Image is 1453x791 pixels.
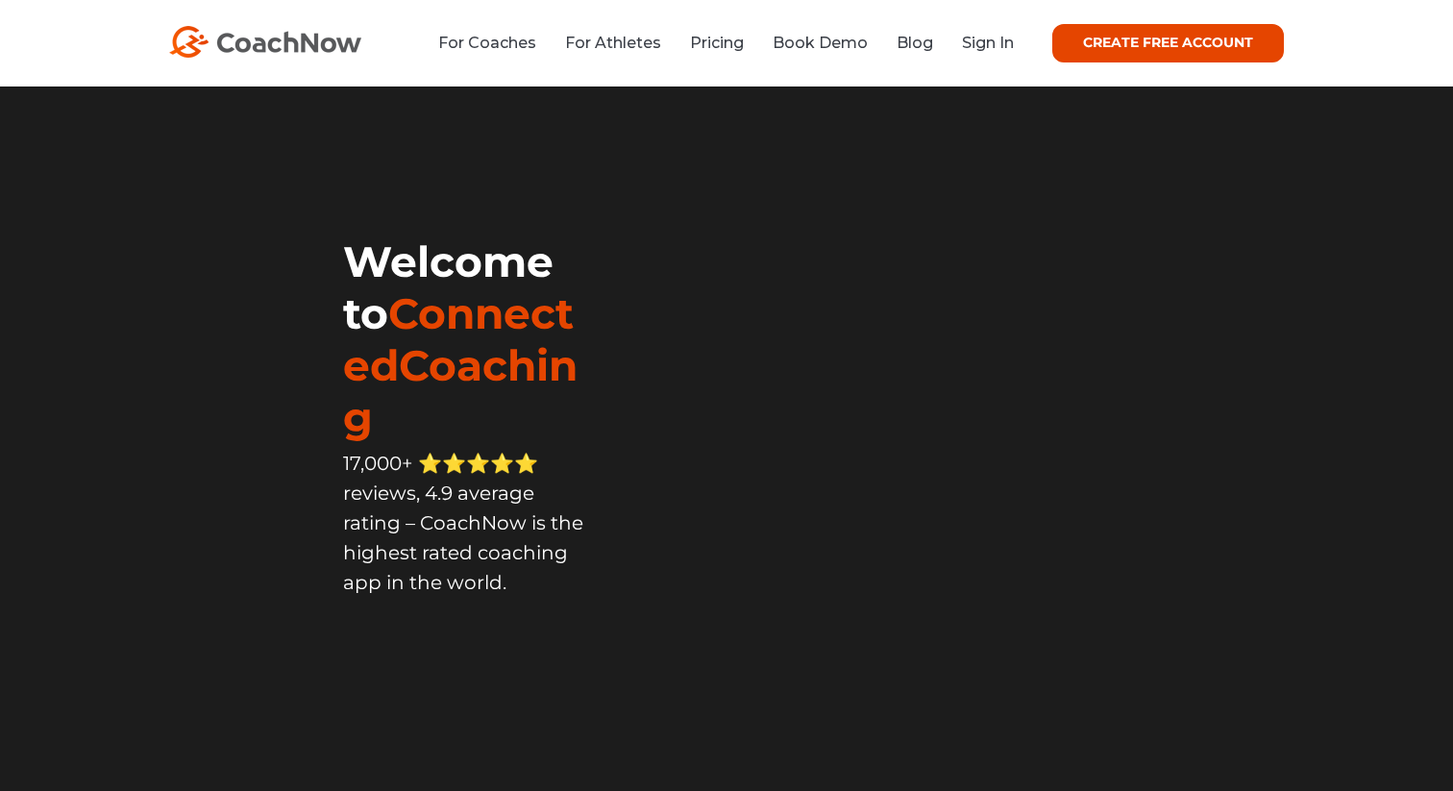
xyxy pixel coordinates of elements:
h1: Welcome to [343,235,589,443]
img: CoachNow Logo [169,26,361,58]
iframe: Embedded CTA [343,633,583,684]
a: Book Demo [773,34,868,52]
a: For Coaches [438,34,536,52]
a: For Athletes [565,34,661,52]
a: Pricing [690,34,744,52]
a: Blog [897,34,933,52]
span: 17,000+ ⭐️⭐️⭐️⭐️⭐️ reviews, 4.9 average rating – CoachNow is the highest rated coaching app in th... [343,452,583,594]
a: CREATE FREE ACCOUNT [1052,24,1284,62]
span: ConnectedCoaching [343,287,578,443]
a: Sign In [962,34,1014,52]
